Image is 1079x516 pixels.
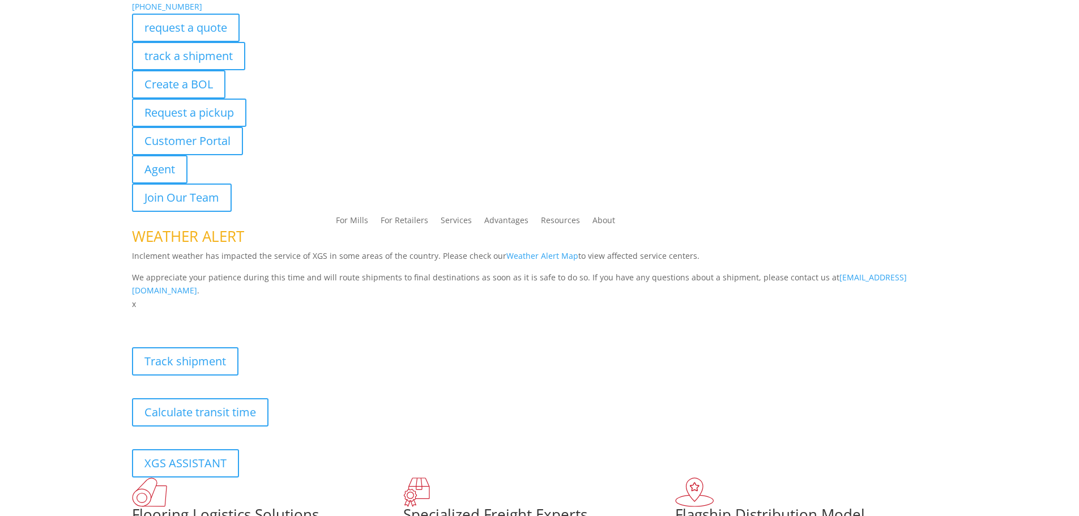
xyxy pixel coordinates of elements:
p: We appreciate your patience during this time and will route shipments to final destinations as so... [132,271,948,298]
a: For Retailers [381,216,428,229]
a: Calculate transit time [132,398,268,427]
span: WEATHER ALERT [132,226,244,246]
a: Request a pickup [132,99,246,127]
a: Agent [132,155,187,184]
p: Inclement weather has impacted the service of XGS in some areas of the country. Please check our ... [132,249,948,271]
a: Join Our Team [132,184,232,212]
a: track a shipment [132,42,245,70]
a: Weather Alert Map [506,250,578,261]
a: Advantages [484,216,528,229]
a: For Mills [336,216,368,229]
a: Services [441,216,472,229]
a: XGS ASSISTANT [132,449,239,477]
img: xgs-icon-focused-on-flooring-red [403,477,430,507]
a: [PHONE_NUMBER] [132,1,202,12]
p: x [132,297,948,311]
a: Resources [541,216,580,229]
a: Track shipment [132,347,238,376]
a: Create a BOL [132,70,225,99]
a: Customer Portal [132,127,243,155]
b: Visibility, transparency, and control for your entire supply chain. [132,313,385,323]
img: xgs-icon-total-supply-chain-intelligence-red [132,477,167,507]
a: request a quote [132,14,240,42]
img: xgs-icon-flagship-distribution-model-red [675,477,714,507]
a: About [592,216,615,229]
